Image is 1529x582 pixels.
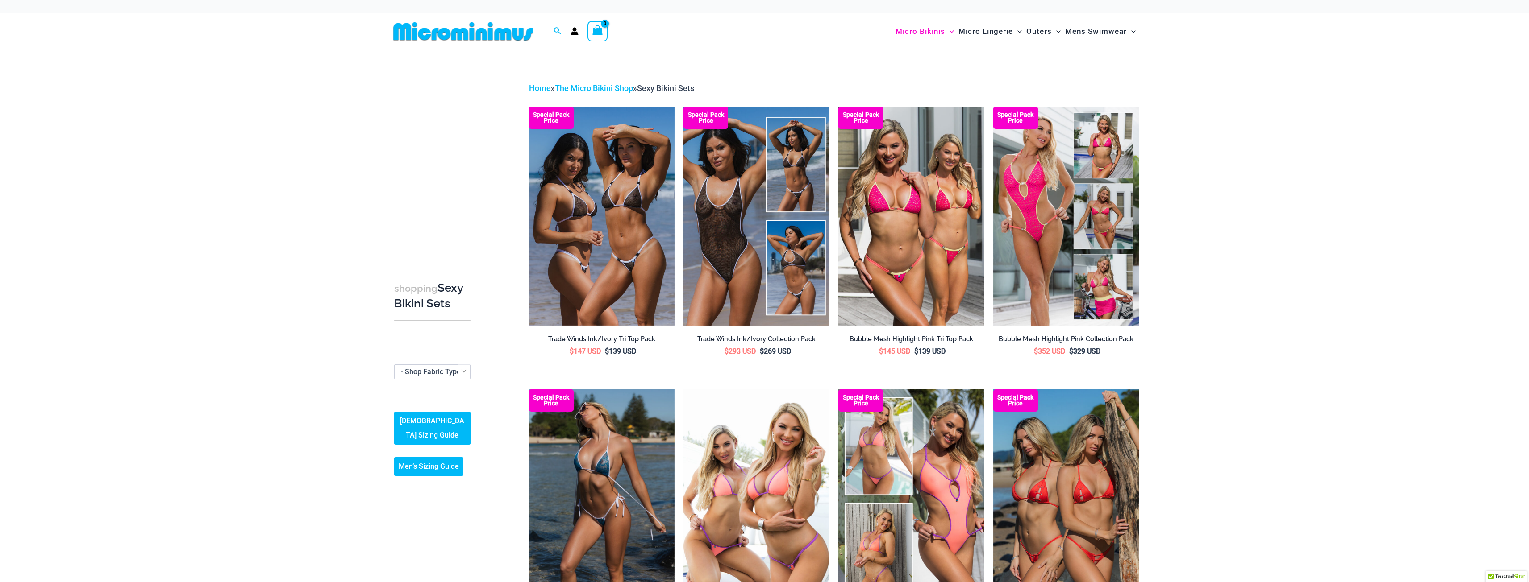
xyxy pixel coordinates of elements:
[914,347,946,355] bdi: 139 USD
[529,83,694,93] span: » »
[394,457,463,476] a: Men’s Sizing Guide
[570,347,574,355] span: $
[1013,20,1022,43] span: Menu Toggle
[395,365,470,379] span: - Shop Fabric Type
[637,83,694,93] span: Sexy Bikini Sets
[1026,20,1052,43] span: Outers
[390,21,537,41] img: MM SHOP LOGO FLAT
[760,347,764,355] span: $
[401,367,461,376] span: - Shop Fabric Type
[838,335,984,343] h2: Bubble Mesh Highlight Pink Tri Top Pack
[683,107,829,325] img: Collection Pack
[554,26,562,37] a: Search icon link
[1127,20,1136,43] span: Menu Toggle
[1063,18,1138,45] a: Mens SwimwearMenu ToggleMenu Toggle
[838,335,984,347] a: Bubble Mesh Highlight Pink Tri Top Pack
[587,21,608,41] a: View Shopping Cart, empty
[529,335,675,347] a: Trade Winds Ink/Ivory Tri Top Pack
[725,347,729,355] span: $
[1052,20,1061,43] span: Menu Toggle
[993,107,1139,325] img: Collection Pack F
[529,107,675,325] a: Top Bum Pack Top Bum Pack bTop Bum Pack b
[896,20,945,43] span: Micro Bikinis
[879,347,910,355] bdi: 145 USD
[993,107,1139,325] a: Collection Pack F Collection Pack BCollection Pack B
[1069,347,1073,355] span: $
[605,347,636,355] bdi: 139 USD
[760,347,791,355] bdi: 269 USD
[838,395,883,406] b: Special Pack Price
[1024,18,1063,45] a: OutersMenu ToggleMenu Toggle
[993,395,1038,406] b: Special Pack Price
[570,347,601,355] bdi: 147 USD
[529,335,675,343] h2: Trade Winds Ink/Ivory Tri Top Pack
[394,364,471,379] span: - Shop Fabric Type
[683,335,829,343] h2: Trade Winds Ink/Ivory Collection Pack
[683,107,829,325] a: Collection Pack Collection Pack b (1)Collection Pack b (1)
[879,347,883,355] span: $
[993,112,1038,124] b: Special Pack Price
[529,83,551,93] a: Home
[958,20,1013,43] span: Micro Lingerie
[838,112,883,124] b: Special Pack Price
[529,112,574,124] b: Special Pack Price
[993,335,1139,347] a: Bubble Mesh Highlight Pink Collection Pack
[529,107,675,325] img: Top Bum Pack
[1034,347,1065,355] bdi: 352 USD
[1034,347,1038,355] span: $
[1069,347,1100,355] bdi: 329 USD
[838,107,984,325] a: Tri Top Pack F Tri Top Pack BTri Top Pack B
[1065,20,1127,43] span: Mens Swimwear
[394,281,471,311] h3: Sexy Bikini Sets
[683,112,728,124] b: Special Pack Price
[394,74,475,253] iframe: TrustedSite Certified
[945,20,954,43] span: Menu Toggle
[394,412,471,445] a: [DEMOGRAPHIC_DATA] Sizing Guide
[529,395,574,406] b: Special Pack Price
[394,283,437,294] span: shopping
[993,335,1139,343] h2: Bubble Mesh Highlight Pink Collection Pack
[914,347,918,355] span: $
[956,18,1024,45] a: Micro LingerieMenu ToggleMenu Toggle
[893,18,956,45] a: Micro BikinisMenu ToggleMenu Toggle
[605,347,609,355] span: $
[555,83,633,93] a: The Micro Bikini Shop
[838,107,984,325] img: Tri Top Pack F
[683,335,829,347] a: Trade Winds Ink/Ivory Collection Pack
[892,17,1140,46] nav: Site Navigation
[571,27,579,35] a: Account icon link
[725,347,756,355] bdi: 293 USD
